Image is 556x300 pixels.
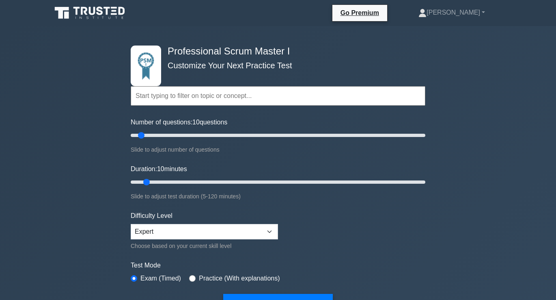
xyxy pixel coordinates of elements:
span: 10 [192,119,200,126]
h4: Professional Scrum Master I [164,46,386,57]
label: Number of questions: questions [131,117,227,127]
input: Start typing to filter on topic or concept... [131,86,425,106]
label: Test Mode [131,261,425,270]
label: Practice (With explanations) [199,274,280,283]
div: Slide to adjust number of questions [131,145,425,154]
a: [PERSON_NAME] [399,4,504,21]
div: Choose based on your current skill level [131,241,278,251]
div: Slide to adjust test duration (5-120 minutes) [131,191,425,201]
label: Duration: minutes [131,164,187,174]
a: Go Premium [336,8,384,18]
label: Exam (Timed) [140,274,181,283]
span: 10 [157,165,164,172]
label: Difficulty Level [131,211,172,221]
